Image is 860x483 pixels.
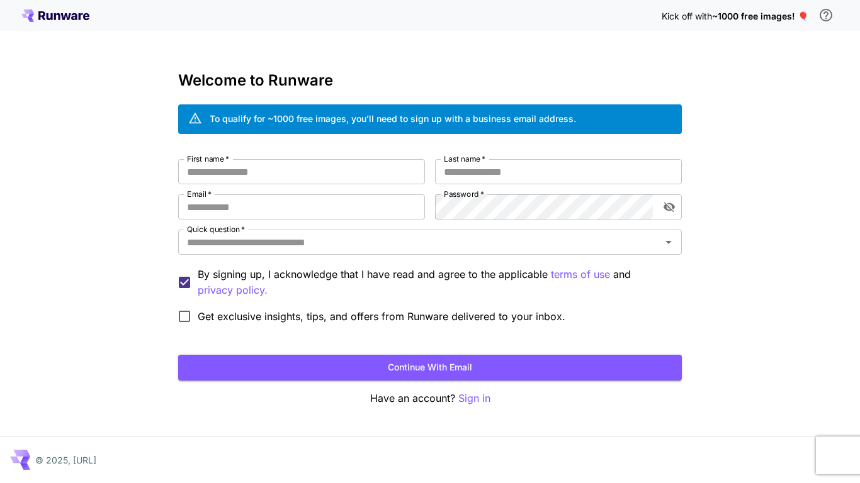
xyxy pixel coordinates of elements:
label: Quick question [187,224,245,235]
label: Password [444,189,484,199]
span: Get exclusive insights, tips, and offers from Runware delivered to your inbox. [198,309,565,324]
button: toggle password visibility [658,196,681,218]
p: terms of use [551,267,610,282]
button: Sign in [458,391,490,406]
h3: Welcome to Runware [178,72,682,89]
button: By signing up, I acknowledge that I have read and agree to the applicable and privacy policy. [551,267,610,282]
p: Have an account? [178,391,682,406]
label: Last name [444,153,485,164]
button: In order to qualify for free credit, you need to sign up with a business email address and click ... [813,3,839,28]
button: Open [660,233,677,251]
span: ~1000 free images! 🎈 [712,11,808,21]
button: Continue with email [178,355,682,380]
p: By signing up, I acknowledge that I have read and agree to the applicable and [198,267,672,298]
div: To qualify for ~1000 free images, you’ll need to sign up with a business email address. [210,112,576,125]
span: Kick off with [662,11,712,21]
p: © 2025, [URL] [35,453,96,467]
p: privacy policy. [198,282,268,298]
label: Email [187,189,212,199]
label: First name [187,153,229,164]
button: By signing up, I acknowledge that I have read and agree to the applicable terms of use and [198,282,268,298]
